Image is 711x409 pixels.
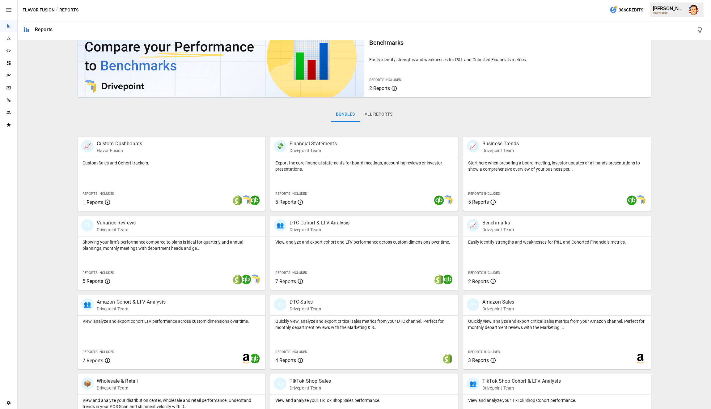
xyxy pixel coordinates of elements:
div: 📈 [81,140,94,152]
span: Reports Included [275,192,307,196]
p: Custom Dashboards [97,140,142,147]
div: 🛍 [467,298,479,311]
img: shopify [233,195,243,205]
span: Reports Included [275,271,307,275]
p: Quickly view, analyze and export critical sales metrics from your Amazon channel. Perfect for mon... [468,318,646,330]
img: Austin Gardner-Smith [689,5,699,15]
img: shopify [233,275,243,284]
button: Bundles [331,107,360,122]
p: View and analyze your TikTok Shop Sales performance. [275,397,453,403]
button: Flavor Fusion [23,6,55,14]
h6: Benchmarks [369,38,646,48]
button: Austin Gardner-Smith [685,1,702,19]
div: 🛍 [274,377,286,390]
p: TikTok Shop Cohort & LTV Analysis [482,377,561,385]
p: Showing your firm's performance compared to plans is ideal for quarterly and annual plannings, mo... [83,239,260,251]
img: shopify [434,275,444,284]
p: Amazon Sales [482,298,514,306]
p: Amazon Cohort & LTV Analysis [97,298,166,306]
p: View and analyze your TikTok Shop Cohort performance. [468,397,646,403]
div: 🗓 [81,219,94,232]
span: Reports Included [468,192,500,196]
p: View, analyze and export cohort LTV performance across custom dimensions over time. [83,318,260,324]
img: amazon [636,354,645,364]
div: 📈 [467,140,479,152]
img: smart model [443,195,453,205]
img: smart model [636,195,645,205]
p: Variance Reviews [97,219,136,227]
img: quickbooks [250,354,260,364]
p: Drivepoint Team [290,306,321,312]
p: Benchmarks [482,219,514,227]
span: 4 Reports [275,357,296,363]
img: quickbooks [434,195,444,205]
p: Wholesale & Retail [97,377,138,385]
img: smart model [241,195,251,205]
p: Financial Statements [290,140,337,147]
span: Reports Included [468,271,500,275]
span: 5 Reports [275,199,296,205]
p: Drivepoint Team [290,147,337,154]
span: Reports Included [275,350,307,354]
span: Reports Included [83,271,114,275]
span: 7 Reports [275,279,296,284]
div: 👥 [274,219,286,232]
p: Drivepoint Team [290,385,331,391]
img: quickbooks [627,195,637,205]
div: 👥 [81,298,94,311]
p: Drivepoint Team [97,385,138,391]
span: 5 Reports [83,278,103,284]
div: 📈 [467,219,479,232]
p: Easily identify strengths and weaknesses for P&L and Cohorted Financials metrics. [468,239,646,245]
span: 3 Reports [468,357,489,363]
p: Drivepoint Team [97,227,136,233]
div: / [56,6,58,14]
span: 2 Reports [468,279,489,284]
button: 386Credits [607,4,646,16]
p: View, analyze and export cohort and LTV performance across custom dimensions over time. [275,239,453,245]
img: smart model [250,275,260,284]
span: 5 Reports [468,199,489,205]
p: Drivepoint Team [482,306,514,312]
span: 7 Reports [83,358,103,364]
img: quickbooks [250,195,260,205]
div: Reports [35,27,53,32]
img: quickbooks [443,275,453,284]
span: Reports Included [468,350,500,354]
p: Drivepoint Team [97,306,166,312]
div: Flavor Fusion [653,11,685,14]
p: Export the core financial statements for board meetings, accounting reviews or investor presentat... [275,160,453,172]
p: DTC Cohort & LTV Analysis [290,219,350,227]
p: Flavor Fusion [97,147,142,154]
p: Custom Sales and Cohort trackers. [83,160,260,166]
button: All Reports [360,107,398,122]
p: Drivepoint Team [482,227,514,233]
img: shopify [443,354,453,364]
p: Easily identify strengths and weaknesses for P&L and Cohorted Financials metrics. [369,57,646,63]
span: Reports Included [83,192,114,196]
p: Drivepoint Team [482,147,519,154]
div: 💸 [274,140,286,152]
p: Drivepoint Team [290,227,350,233]
span: Reports Included [369,78,401,82]
div: 📦 [81,377,94,390]
span: 1 Reports [83,199,103,205]
span: 386 Credits [619,6,643,14]
img: amazon [241,354,251,364]
p: DTC Sales [290,298,321,306]
p: Quickly view, analyze and export critical sales metrics from your DTC channel. Perfect for monthl... [275,318,453,330]
p: TikTok Shop Sales [290,377,331,385]
div: 👥 [467,377,479,390]
span: Reports Included [83,350,114,354]
img: quickbooks [241,275,251,284]
img: video thumbnail [78,17,364,97]
div: [PERSON_NAME] [653,6,685,11]
p: Drivepoint Team [482,385,561,391]
p: Start here when preparing a board meeting, investor updates or all-hands presentations to show a ... [468,160,646,172]
div: 🛍 [274,298,286,311]
p: Business Trends [482,140,519,147]
span: 2 Reports [369,85,390,91]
